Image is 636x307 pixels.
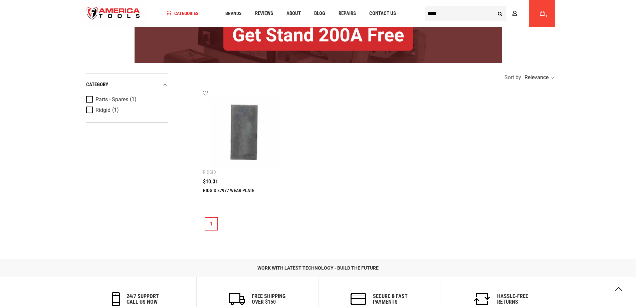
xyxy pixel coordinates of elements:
[546,14,548,18] span: 1
[339,11,356,16] span: Repairs
[210,97,281,168] img: RIDGID 87977 WEAR PLATE
[255,11,273,16] span: Reviews
[81,1,146,26] img: America Tools
[286,11,301,16] span: About
[373,293,408,305] h6: secure & fast payments
[95,97,128,103] span: Parts - Spares
[130,97,137,102] span: (1)
[504,75,521,80] span: Sort by
[311,9,328,18] a: Blog
[203,169,216,175] div: Ridgid
[86,107,166,114] a: Ridgid (1)
[205,217,218,231] a: 1
[203,188,254,193] a: RIDGID 87977 WEAR PLATE
[95,107,111,113] span: Ridgid
[112,107,119,113] span: (1)
[497,293,528,305] h6: Hassle-Free Returns
[336,9,359,18] a: Repairs
[164,9,202,18] a: Categories
[314,11,325,16] span: Blog
[203,179,218,184] span: $10.31
[225,11,242,16] span: Brands
[494,7,506,20] button: Search
[86,96,166,103] a: Parts - Spares (1)
[252,293,285,305] h6: Free Shipping Over $150
[523,75,554,80] div: Relevance
[86,73,168,123] div: Product Filters
[252,9,276,18] a: Reviews
[167,11,199,16] span: Categories
[366,9,399,18] a: Contact Us
[222,9,245,18] a: Brands
[81,1,146,26] a: store logo
[369,11,396,16] span: Contact Us
[127,293,159,305] h6: 24/7 support call us now
[86,80,168,89] div: category
[283,9,304,18] a: About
